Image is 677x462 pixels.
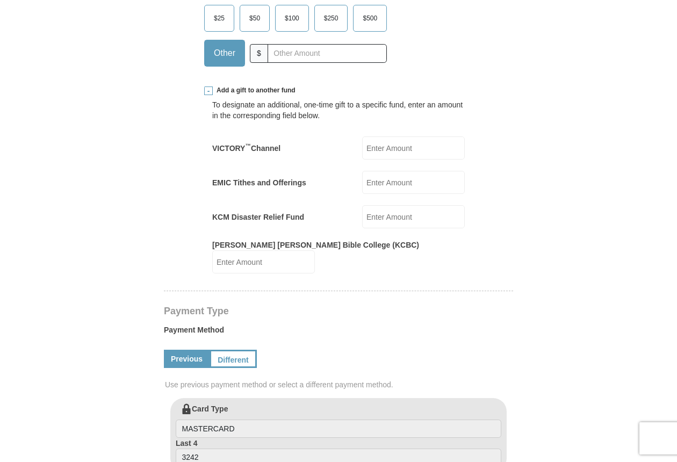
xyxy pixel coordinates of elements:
[212,240,419,250] label: [PERSON_NAME] [PERSON_NAME] Bible College (KCBC)
[176,420,501,438] input: Card Type
[319,10,344,26] span: $250
[212,212,304,222] label: KCM Disaster Relief Fund
[165,379,514,390] span: Use previous payment method or select a different payment method.
[362,136,465,160] input: Enter Amount
[362,205,465,228] input: Enter Amount
[244,10,265,26] span: $50
[362,171,465,194] input: Enter Amount
[208,45,241,61] span: Other
[268,44,387,63] input: Other Amount
[212,177,306,188] label: EMIC Tithes and Offerings
[210,350,257,368] a: Different
[164,324,513,341] label: Payment Method
[208,10,230,26] span: $25
[212,143,280,154] label: VICTORY Channel
[279,10,305,26] span: $100
[250,44,268,63] span: $
[212,99,465,121] div: To designate an additional, one-time gift to a specific fund, enter an amount in the correspondin...
[176,403,501,438] label: Card Type
[164,350,210,368] a: Previous
[357,10,383,26] span: $500
[164,307,513,315] h4: Payment Type
[212,250,315,273] input: Enter Amount
[245,142,251,149] sup: ™
[213,86,296,95] span: Add a gift to another fund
